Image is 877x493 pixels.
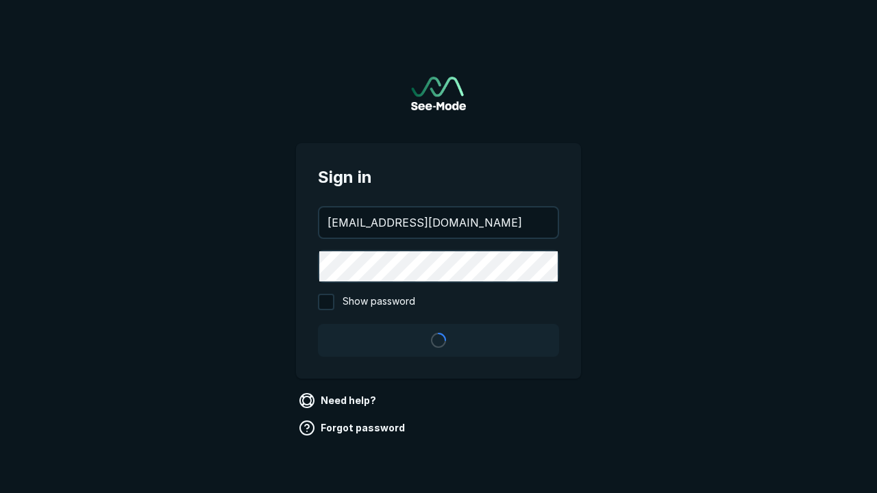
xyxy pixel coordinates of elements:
a: Go to sign in [411,77,466,110]
img: See-Mode Logo [411,77,466,110]
a: Forgot password [296,417,410,439]
a: Need help? [296,390,382,412]
span: Show password [343,294,415,310]
span: Sign in [318,165,559,190]
input: your@email.com [319,207,558,238]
